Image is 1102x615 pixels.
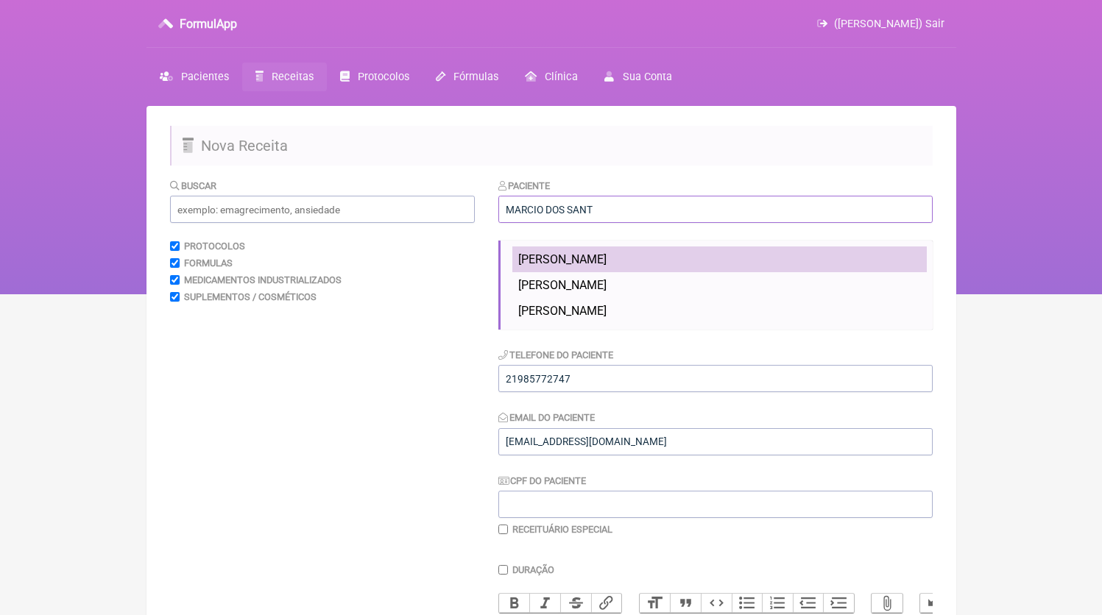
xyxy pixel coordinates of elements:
button: Bold [499,594,530,613]
a: Protocolos [327,63,423,91]
button: Attach Files [872,594,903,613]
button: Italic [529,594,560,613]
span: Pacientes [181,71,229,83]
label: Receituário Especial [512,524,612,535]
span: Clínica [545,71,578,83]
a: Pacientes [146,63,242,91]
a: Receitas [242,63,327,91]
button: Code [701,594,732,613]
button: Numbers [762,594,793,613]
span: Protocolos [358,71,409,83]
span: [PERSON_NAME] [518,304,607,318]
a: ([PERSON_NAME]) Sair [817,18,944,30]
span: Sua Conta [623,71,672,83]
label: Paciente [498,180,551,191]
label: Buscar [170,180,217,191]
a: Clínica [512,63,591,91]
span: Fórmulas [453,71,498,83]
span: [PERSON_NAME] [518,252,607,266]
a: Fórmulas [423,63,512,91]
h2: Nova Receita [170,126,933,166]
input: exemplo: emagrecimento, ansiedade [170,196,475,223]
button: Heading [640,594,671,613]
label: Suplementos / Cosméticos [184,291,317,302]
span: [PERSON_NAME] [518,278,607,292]
span: Receitas [272,71,314,83]
a: Sua Conta [591,63,685,91]
button: Quote [670,594,701,613]
label: Duração [512,564,554,575]
button: Undo [920,594,951,613]
span: ([PERSON_NAME]) Sair [834,18,944,30]
button: Link [591,594,622,613]
label: CPF do Paciente [498,475,587,486]
h3: FormulApp [180,17,237,31]
label: Medicamentos Industrializados [184,274,342,285]
button: Bullets [732,594,763,613]
label: Telefone do Paciente [498,349,614,360]
label: Protocolos [184,241,245,252]
button: Decrease Level [793,594,824,613]
button: Increase Level [823,594,854,613]
button: Strikethrough [560,594,591,613]
label: Email do Paciente [498,412,596,423]
label: Formulas [184,257,233,269]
